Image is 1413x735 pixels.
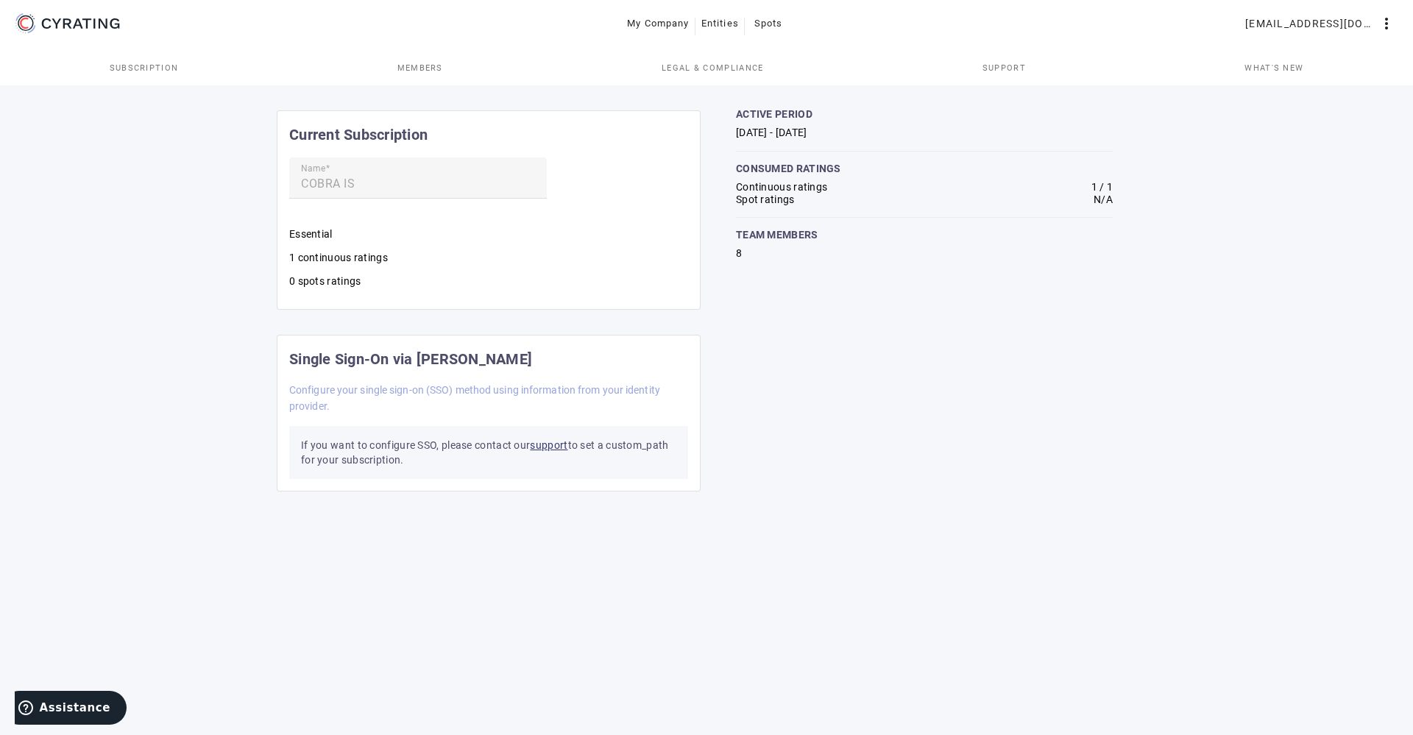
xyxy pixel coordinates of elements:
span: My Company [627,12,690,35]
button: [EMAIL_ADDRESS][DOMAIN_NAME] [1239,10,1401,37]
span: Legal & Compliance [662,64,764,72]
mat-card-title: Single Sign-On via [PERSON_NAME] [289,347,532,371]
button: My Company [621,10,695,37]
p: 1 continuous ratings [289,250,688,265]
span: Support [982,64,1026,72]
td: Spot ratings [736,193,1041,206]
span: Subscription [110,64,179,72]
span: [EMAIL_ADDRESS][DOMAIN_NAME] [1245,12,1378,35]
span: What's new [1244,64,1303,72]
button: Entities [695,10,745,37]
cr-card: Single Sign-On via SAML [277,335,701,491]
g: CYRATING [42,18,120,29]
p: 0 spots ratings [289,274,688,288]
div: team members [736,230,1113,240]
div: [DATE] - [DATE] [736,127,1113,139]
div: active period [736,109,1113,119]
td: N/A [1041,193,1113,206]
div: 8 [736,247,1113,260]
button: Spots [745,10,792,37]
iframe: Ouvre un widget dans lequel vous pouvez trouver plus d’informations [15,691,127,728]
span: Spots [754,12,783,35]
mat-label: Name [301,163,325,174]
span: Members [397,64,443,72]
mat-card-title: Current Subscription [289,123,428,146]
a: support [530,439,567,451]
mat-icon: more_vert [1378,15,1395,32]
input: Name of the subscription [301,175,535,193]
p: Essential [289,227,688,241]
div: consumed ratings [736,163,1113,174]
p: If you want to configure SSO, please contact our to set a custom_path for your subscription. [289,426,688,479]
td: Continuous ratings [736,181,1041,193]
td: 1 / 1 [1041,181,1113,193]
mat-card-subtitle: Configure your single sign-on (SSO) method using information from your identity provider. [289,382,688,414]
span: Entities [701,12,739,35]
